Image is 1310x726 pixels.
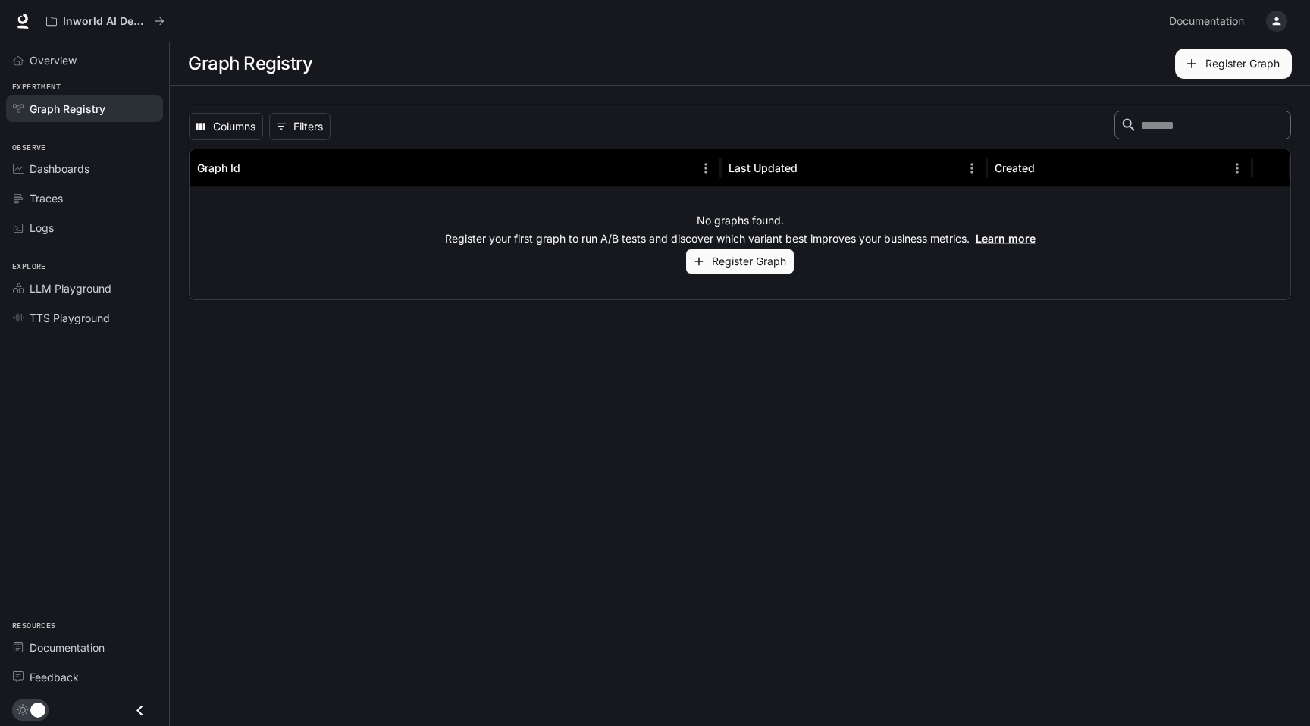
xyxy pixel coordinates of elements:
[697,213,784,228] p: No graphs found.
[445,231,1036,246] p: Register your first graph to run A/B tests and discover which variant best improves your business...
[6,664,163,690] a: Feedback
[30,161,89,177] span: Dashboards
[63,15,148,28] p: Inworld AI Demos
[6,214,163,241] a: Logs
[1114,111,1291,142] div: Search
[269,113,331,140] button: Show filters
[1036,157,1059,180] button: Sort
[30,310,110,326] span: TTS Playground
[1169,12,1244,31] span: Documentation
[995,161,1035,174] div: Created
[6,305,163,331] a: TTS Playground
[1163,6,1255,36] a: Documentation
[686,249,794,274] button: Register Graph
[694,157,717,180] button: Menu
[197,161,240,174] div: Graph Id
[30,669,79,685] span: Feedback
[30,220,54,236] span: Logs
[30,190,63,206] span: Traces
[188,49,312,79] h1: Graph Registry
[6,155,163,182] a: Dashboards
[123,695,157,726] button: Close drawer
[799,157,822,180] button: Sort
[39,6,171,36] button: All workspaces
[1226,157,1249,180] button: Menu
[30,701,45,718] span: Dark mode toggle
[6,47,163,74] a: Overview
[30,101,105,117] span: Graph Registry
[189,113,263,140] button: Select columns
[6,275,163,302] a: LLM Playground
[976,232,1036,245] a: Learn more
[1175,49,1292,79] button: Register Graph
[729,161,798,174] div: Last Updated
[6,185,163,211] a: Traces
[30,640,105,656] span: Documentation
[6,634,163,661] a: Documentation
[6,95,163,122] a: Graph Registry
[30,52,77,68] span: Overview
[30,280,111,296] span: LLM Playground
[242,157,265,180] button: Sort
[961,157,983,180] button: Menu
